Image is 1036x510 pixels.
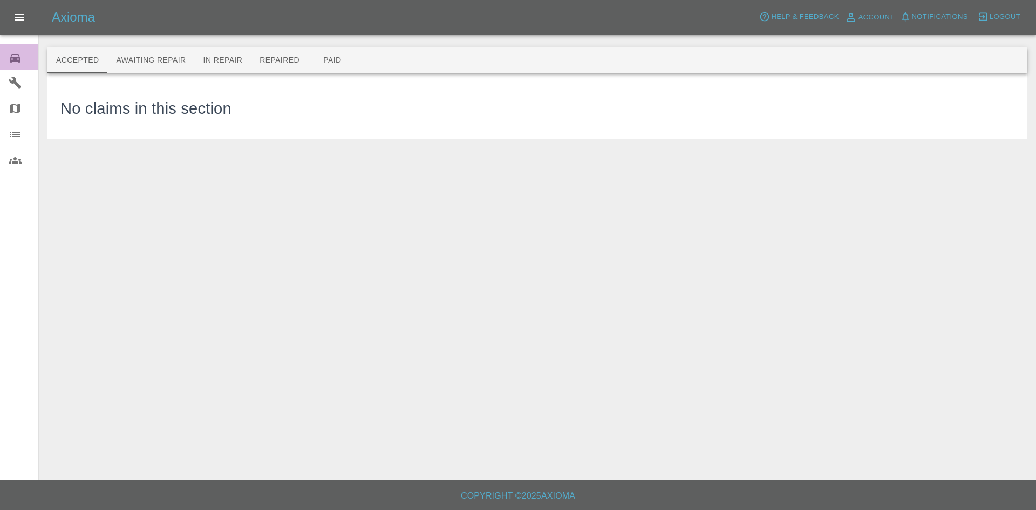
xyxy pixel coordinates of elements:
button: Notifications [897,9,971,25]
button: In Repair [195,47,251,73]
button: Awaiting Repair [107,47,194,73]
button: Paid [308,47,357,73]
span: Help & Feedback [771,11,839,23]
a: Account [842,9,897,26]
button: Logout [975,9,1023,25]
h6: Copyright © 2025 Axioma [9,488,1027,504]
h5: Axioma [52,9,95,26]
button: Accepted [47,47,107,73]
button: Help & Feedback [756,9,841,25]
span: Account [858,11,895,24]
button: Repaired [251,47,308,73]
span: Logout [990,11,1020,23]
button: Open drawer [6,4,32,30]
h3: No claims in this section [60,97,231,121]
span: Notifications [912,11,968,23]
